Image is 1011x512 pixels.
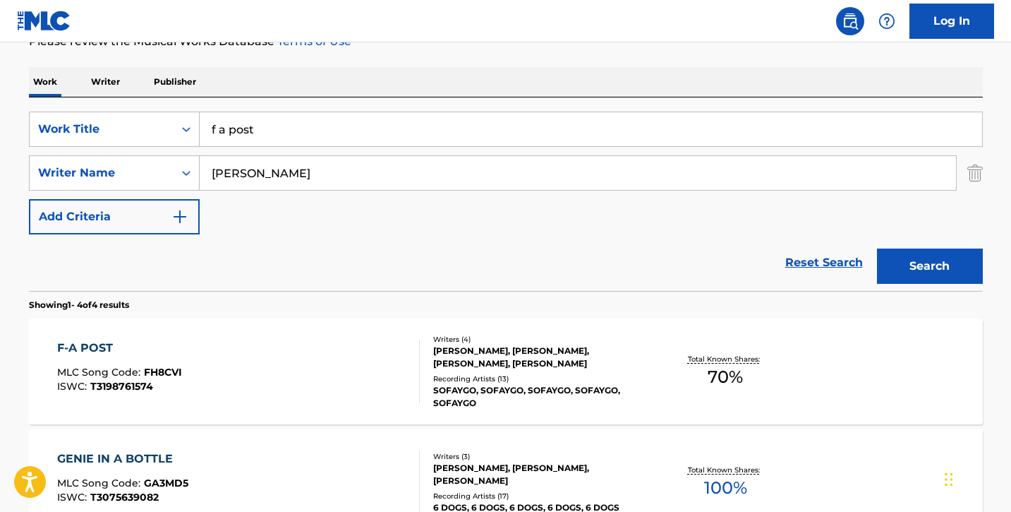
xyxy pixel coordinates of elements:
[29,199,200,234] button: Add Criteria
[688,354,763,364] p: Total Known Shares:
[433,491,646,501] div: Recording Artists ( 17 )
[57,451,188,468] div: GENIE IN A BOTTLE
[87,67,124,97] p: Writer
[909,4,994,39] a: Log In
[433,374,646,384] div: Recording Artists ( 13 )
[29,299,129,311] p: Showing 1 - 4 of 4 results
[836,7,864,35] a: Public Search
[877,249,983,284] button: Search
[940,444,1011,512] iframe: Chat Widget
[57,340,182,357] div: F-A POST
[873,7,901,35] div: Help
[878,13,895,30] img: help
[967,155,983,191] img: Delete Criterion
[90,491,159,504] span: T3075639082
[433,334,646,345] div: Writers ( 4 )
[17,11,71,31] img: MLC Logo
[433,384,646,410] div: SOFAYGO, SOFAYGO, SOFAYGO, SOFAYGO, SOFAYGO
[945,458,953,501] div: Drag
[150,67,200,97] p: Publisher
[90,380,153,393] span: T3198761574
[433,345,646,370] div: [PERSON_NAME], [PERSON_NAME], [PERSON_NAME], [PERSON_NAME]
[57,366,144,379] span: MLC Song Code :
[778,247,870,278] a: Reset Search
[57,491,90,504] span: ISWC :
[29,67,61,97] p: Work
[29,318,983,424] a: F-A POSTMLC Song Code:FH8CVIISWC:T3198761574Writers (4)[PERSON_NAME], [PERSON_NAME], [PERSON_NAME...
[144,477,188,489] span: GA3MD5
[57,477,144,489] span: MLC Song Code :
[433,462,646,487] div: [PERSON_NAME], [PERSON_NAME], [PERSON_NAME]
[704,475,747,501] span: 100 %
[708,364,743,390] span: 70 %
[29,112,983,291] form: Search Form
[38,165,165,181] div: Writer Name
[38,121,165,138] div: Work Title
[433,451,646,462] div: Writers ( 3 )
[842,13,859,30] img: search
[688,465,763,475] p: Total Known Shares:
[171,208,188,225] img: 9d2ae6d4665cec9f34b9.svg
[144,366,182,379] span: FH8CVI
[57,380,90,393] span: ISWC :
